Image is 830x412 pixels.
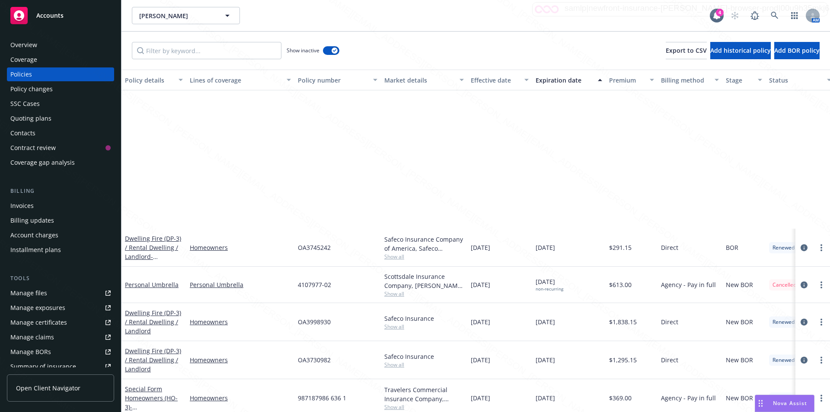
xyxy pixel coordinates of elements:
div: Overview [10,38,37,52]
span: $369.00 [609,393,632,402]
a: Installment plans [7,243,114,257]
span: $1,295.15 [609,355,637,364]
span: OA3730982 [298,355,331,364]
div: Expiration date [536,76,593,85]
span: Renewed [773,394,795,402]
a: Start snowing [726,7,744,24]
button: Add historical policy [710,42,771,59]
a: Homeowners [190,243,291,252]
div: Safeco Insurance Company of America, Safeco Insurance [384,235,464,253]
span: [DATE] [471,355,490,364]
span: [DATE] [536,317,555,326]
a: Manage BORs [7,345,114,359]
a: more [816,280,827,290]
div: Policy details [125,76,173,85]
div: Contacts [10,126,35,140]
span: 987187986 636 1 [298,393,346,402]
a: Contacts [7,126,114,140]
div: Drag to move [755,395,766,412]
button: Stage [722,70,766,90]
span: Direct [661,317,678,326]
a: Coverage gap analysis [7,156,114,169]
button: Add BOR policy [774,42,820,59]
div: Manage claims [10,330,54,344]
span: Direct [661,355,678,364]
span: 4107977-02 [298,280,331,289]
a: Homeowners [190,355,291,364]
a: circleInformation [799,393,809,403]
div: Tools [7,274,114,283]
span: [DATE] [471,393,490,402]
button: Policy number [294,70,381,90]
a: more [816,317,827,327]
span: Agency - Pay in full [661,280,716,289]
span: Show inactive [287,47,319,54]
a: Search [766,7,783,24]
button: Market details [381,70,467,90]
span: Export to CSV [666,46,707,54]
div: Status [769,76,822,85]
a: Invoices [7,199,114,213]
span: [DATE] [536,355,555,364]
span: Cancelled [773,281,796,289]
button: Lines of coverage [186,70,294,90]
a: Switch app [786,7,803,24]
a: Manage files [7,286,114,300]
span: Show all [384,323,464,330]
div: Installment plans [10,243,61,257]
span: [DATE] [536,393,555,402]
a: more [816,243,827,253]
button: Policy details [121,70,186,90]
a: Coverage [7,53,114,67]
div: Manage BORs [10,345,51,359]
div: Market details [384,76,454,85]
a: Quoting plans [7,112,114,125]
span: Open Client Navigator [16,383,80,393]
span: $1,838.15 [609,317,637,326]
span: Show all [384,253,464,260]
div: Billing updates [10,214,54,227]
div: Billing method [661,76,709,85]
span: Add historical policy [710,46,771,54]
a: more [816,355,827,365]
span: New BOR [726,355,753,364]
a: Homeowners [190,317,291,326]
a: Manage exposures [7,301,114,315]
button: [PERSON_NAME] [132,7,240,24]
a: Dwelling Fire (DP-3) / Rental Dwelling / Landlord [125,234,181,279]
input: Filter by keyword... [132,42,281,59]
div: Lines of coverage [190,76,281,85]
div: Stage [726,76,753,85]
a: Manage certificates [7,316,114,329]
span: OA3745242 [298,243,331,252]
a: Overview [7,38,114,52]
span: [DATE] [471,280,490,289]
a: Accounts [7,3,114,28]
a: circleInformation [799,355,809,365]
a: Report a Bug [746,7,763,24]
span: BOR [726,243,738,252]
a: more [816,393,827,403]
button: Export to CSV [666,42,707,59]
div: Contract review [10,141,56,155]
div: Manage exposures [10,301,65,315]
span: New BOR [726,280,753,289]
a: Personal Umbrella [190,280,291,289]
span: Direct [661,243,678,252]
span: [DATE] [536,277,563,292]
button: Effective date [467,70,532,90]
a: Personal Umbrella [125,281,179,289]
span: OA3998930 [298,317,331,326]
button: Billing method [658,70,722,90]
a: Dwelling Fire (DP-3) / Rental Dwelling / Landlord [125,347,181,373]
div: Effective date [471,76,519,85]
a: Contract review [7,141,114,155]
span: - [PERSON_NAME] & [PERSON_NAME] [125,252,179,279]
span: Show all [384,290,464,297]
a: circleInformation [799,280,809,290]
div: Account charges [10,228,58,242]
span: New BOR [726,317,753,326]
a: Account charges [7,228,114,242]
div: non-recurring [536,286,563,292]
span: [DATE] [471,317,490,326]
